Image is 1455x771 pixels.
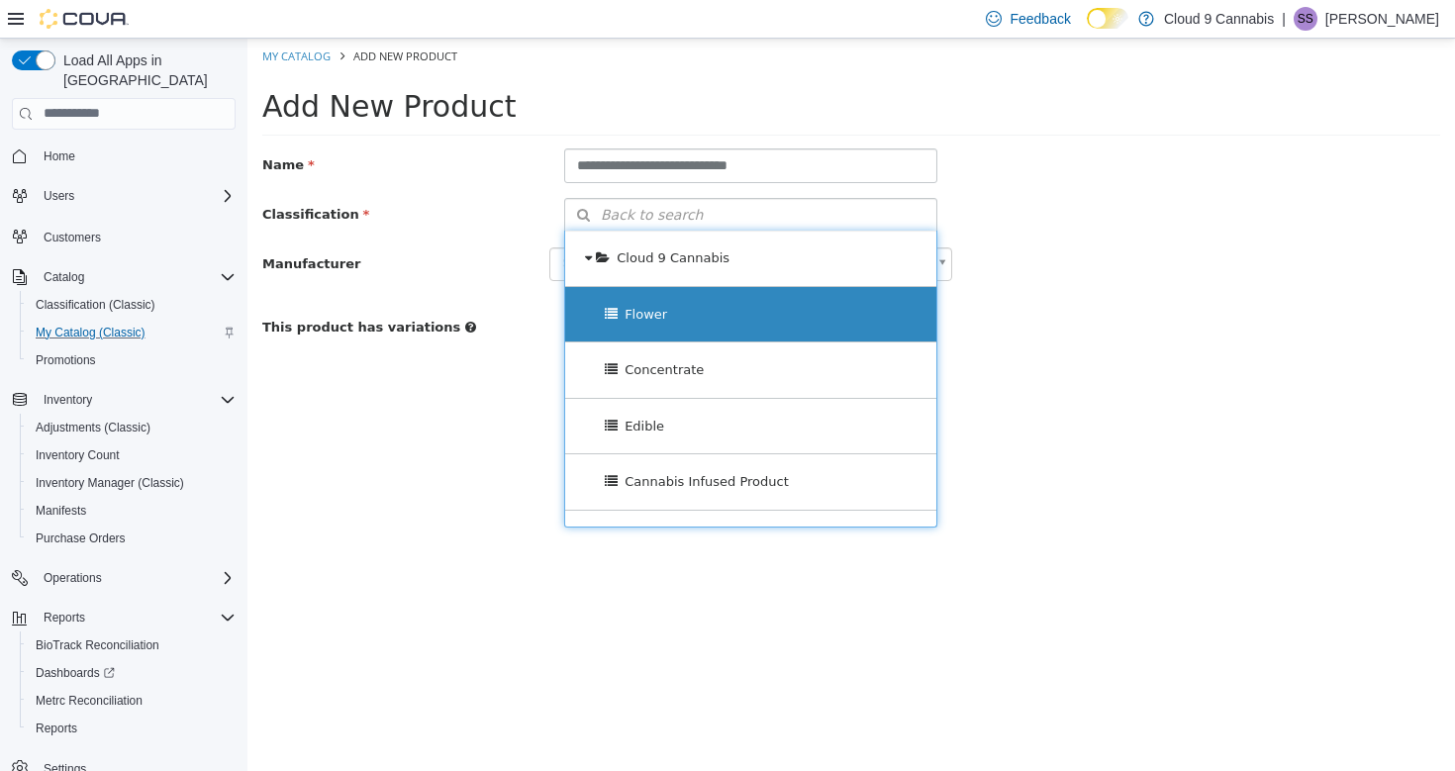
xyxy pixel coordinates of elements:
[28,471,236,495] span: Inventory Manager (Classic)
[20,441,243,469] button: Inventory Count
[28,689,150,713] a: Metrc Reconciliation
[36,388,236,412] span: Inventory
[28,661,236,685] span: Dashboards
[317,159,690,194] button: Back to search
[303,210,678,241] span: Select Manufacturer
[36,388,100,412] button: Inventory
[1325,7,1439,31] p: [PERSON_NAME]
[20,631,243,659] button: BioTrack Reconciliation
[20,715,243,742] button: Reports
[28,471,192,495] a: Inventory Manager (Classic)
[1087,8,1128,29] input: Dark Mode
[36,475,184,491] span: Inventory Manager (Classic)
[1298,7,1313,31] span: SS
[28,443,128,467] a: Inventory Count
[106,10,210,25] span: Add New Product
[36,265,92,289] button: Catalog
[44,570,102,586] span: Operations
[44,610,85,626] span: Reports
[28,661,123,685] a: Dashboards
[4,386,243,414] button: Inventory
[377,268,420,283] span: Flower
[36,503,86,519] span: Manifests
[36,566,236,590] span: Operations
[20,346,243,374] button: Promotions
[36,144,236,168] span: Home
[28,689,236,713] span: Metrc Reconciliation
[20,687,243,715] button: Metrc Reconciliation
[44,230,101,245] span: Customers
[20,469,243,497] button: Inventory Manager (Classic)
[36,637,159,653] span: BioTrack Reconciliation
[318,166,455,187] span: Back to search
[36,693,143,709] span: Metrc Reconciliation
[28,321,153,344] a: My Catalog (Classic)
[28,717,85,740] a: Reports
[28,293,163,317] a: Classification (Classic)
[20,414,243,441] button: Adjustments (Classic)
[15,50,269,85] span: Add New Product
[55,50,236,90] span: Load All Apps in [GEOGRAPHIC_DATA]
[36,325,145,340] span: My Catalog (Classic)
[28,499,94,523] a: Manifests
[36,665,115,681] span: Dashboards
[44,188,74,204] span: Users
[4,222,243,250] button: Customers
[36,721,77,736] span: Reports
[44,148,75,164] span: Home
[28,499,236,523] span: Manifests
[36,420,150,435] span: Adjustments (Classic)
[4,263,243,291] button: Catalog
[36,184,82,208] button: Users
[36,226,109,249] a: Customers
[4,182,243,210] button: Users
[28,416,158,439] a: Adjustments (Classic)
[36,265,236,289] span: Catalog
[36,145,83,168] a: Home
[28,293,236,317] span: Classification (Classic)
[15,218,113,233] span: Manufacturer
[36,184,236,208] span: Users
[28,443,236,467] span: Inventory Count
[36,606,93,629] button: Reports
[28,633,167,657] a: BioTrack Reconciliation
[28,633,236,657] span: BioTrack Reconciliation
[377,435,541,450] span: Cannabis Infused Product
[28,527,236,550] span: Purchase Orders
[28,527,134,550] a: Purchase Orders
[1294,7,1317,31] div: Sarbjot Singh
[36,566,110,590] button: Operations
[1282,7,1286,31] p: |
[302,209,705,242] a: Select Manufacturer
[20,659,243,687] a: Dashboards
[36,530,126,546] span: Purchase Orders
[28,717,236,740] span: Reports
[15,168,122,183] span: Classification
[4,564,243,592] button: Operations
[15,119,67,134] span: Name
[28,321,236,344] span: My Catalog (Classic)
[377,380,417,395] span: Edible
[1087,29,1088,30] span: Dark Mode
[36,606,236,629] span: Reports
[36,297,155,313] span: Classification (Classic)
[28,416,236,439] span: Adjustments (Classic)
[4,142,243,170] button: Home
[1164,7,1274,31] p: Cloud 9 Cannabis
[36,224,236,248] span: Customers
[4,604,243,631] button: Reports
[20,319,243,346] button: My Catalog (Classic)
[1010,9,1070,29] span: Feedback
[15,10,83,25] a: My Catalog
[15,281,213,296] span: This product has variations
[40,9,129,29] img: Cova
[44,392,92,408] span: Inventory
[377,324,456,338] span: Concentrate
[369,212,482,227] span: Cloud 9 Cannabis
[44,269,84,285] span: Catalog
[20,291,243,319] button: Classification (Classic)
[28,348,104,372] a: Promotions
[36,447,120,463] span: Inventory Count
[20,497,243,525] button: Manifests
[36,352,96,368] span: Promotions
